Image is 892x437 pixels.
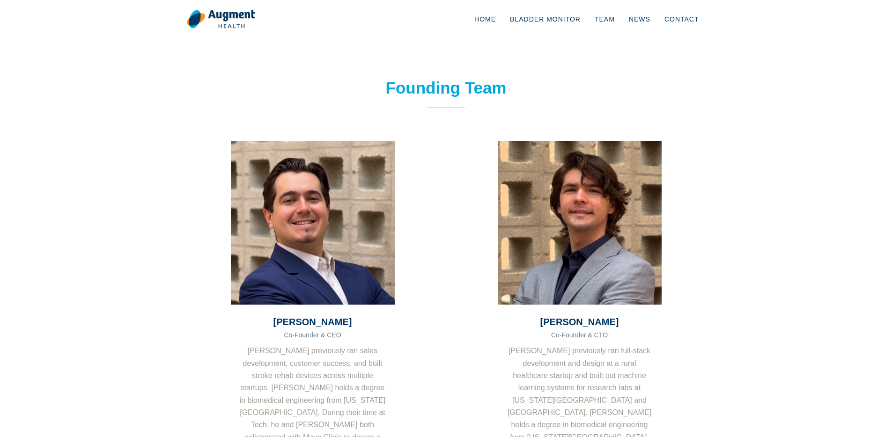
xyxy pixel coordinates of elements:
[503,4,588,35] a: Bladder Monitor
[231,141,395,305] img: Jared Meyers Headshot
[588,4,622,35] a: Team
[467,4,503,35] a: Home
[231,316,395,328] h3: [PERSON_NAME]
[320,78,573,98] h2: Founding Team
[284,331,341,339] span: Co-Founder & CEO
[622,4,657,35] a: News
[186,9,255,29] img: logo
[551,331,608,339] span: Co-Founder & CTO
[498,141,662,305] img: Stephen Kalinsky Headshot
[657,4,706,35] a: Contact
[498,316,662,328] h3: [PERSON_NAME]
